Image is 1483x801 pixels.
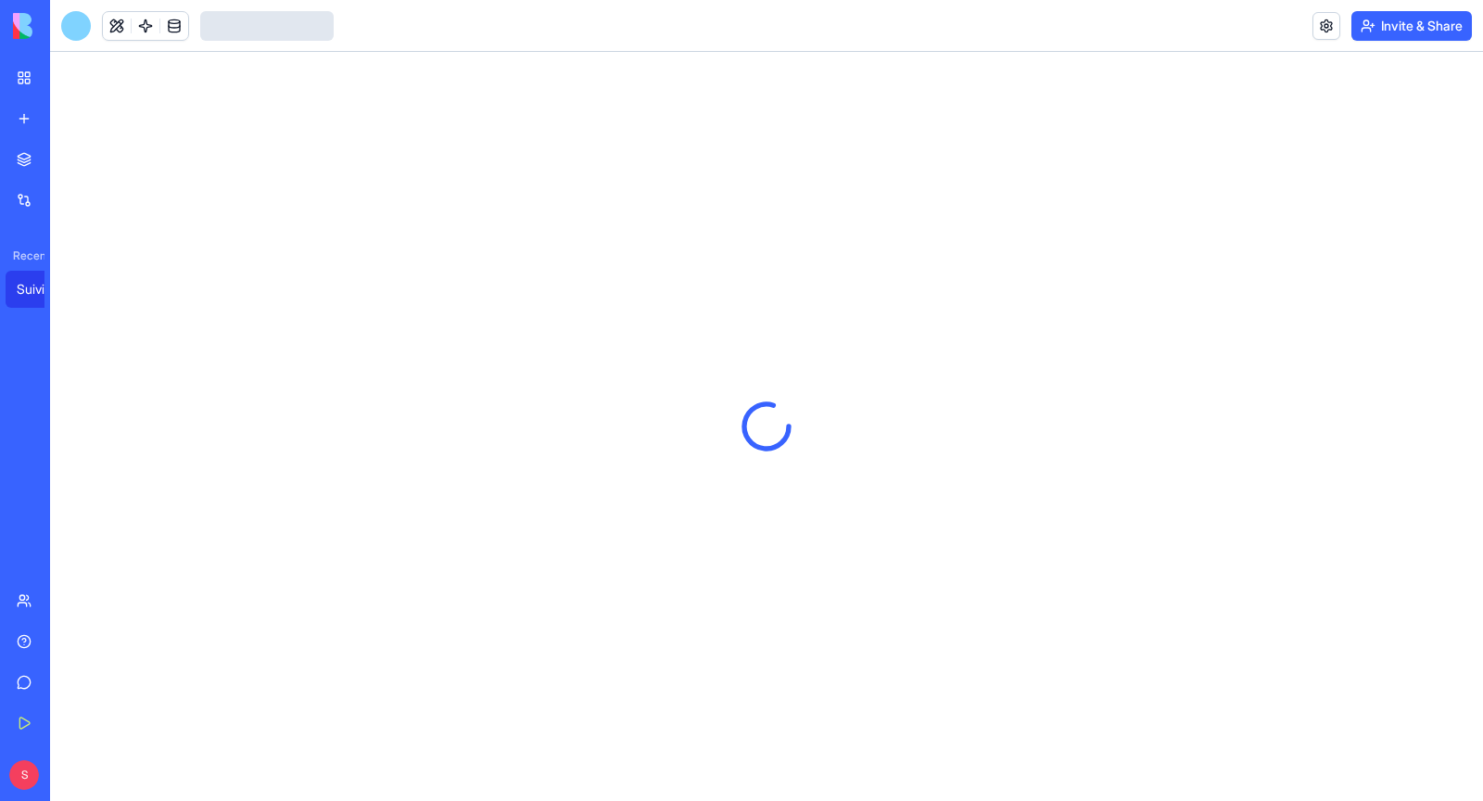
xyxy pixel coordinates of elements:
img: logo [13,13,128,39]
div: Suivi Interventions Artisans [17,280,69,299]
span: Recent [6,248,44,263]
button: Invite & Share [1351,11,1472,41]
a: Suivi Interventions Artisans [6,271,80,308]
span: S [9,760,39,790]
